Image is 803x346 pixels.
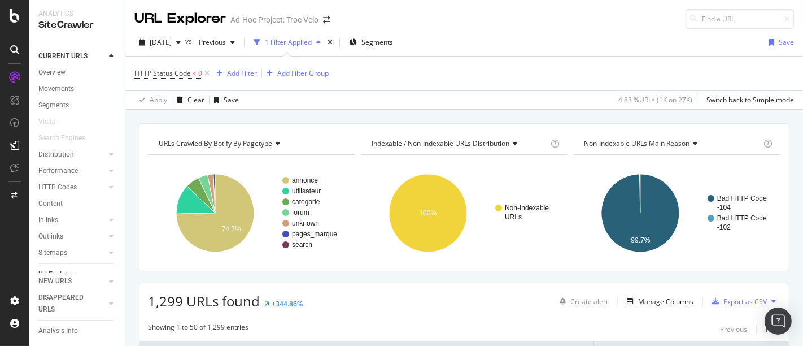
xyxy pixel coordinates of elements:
span: vs [185,36,194,46]
a: Outlinks [38,231,106,243]
div: Search Engines [38,132,85,144]
text: annonce [292,176,318,184]
text: unknown [292,219,319,227]
text: Bad HTTP Code [717,194,767,202]
span: Previous [194,37,226,47]
div: Manage Columns [638,297,693,306]
span: Non-Indexable URLs Main Reason [584,139,689,148]
div: arrow-right-arrow-left [323,16,330,24]
div: Movements [38,83,74,95]
button: Previous [720,322,747,336]
text: -104 [717,204,731,211]
text: 100% [419,209,437,217]
text: -102 [717,223,731,231]
div: Export as CSV [723,297,767,306]
div: Add Filter Group [277,68,329,78]
a: Sitemaps [38,247,106,259]
div: Create alert [570,297,608,306]
div: NEW URLS [38,275,72,287]
div: SiteCrawler [38,19,116,32]
button: Clear [172,91,204,109]
div: Performance [38,165,78,177]
div: CURRENT URLS [38,50,88,62]
svg: A chart. [573,164,777,262]
div: Add Filter [227,68,257,78]
a: HTTP Codes [38,181,106,193]
a: Visits [38,116,67,128]
text: forum [292,209,309,217]
button: Previous [194,33,239,51]
div: Ad-Hoc Project: Troc Velo [230,14,318,25]
div: Url Explorer [38,269,73,280]
div: DISAPPEARED URLS [38,292,95,315]
a: DISAPPEARED URLS [38,292,106,315]
h4: Non-Indexable URLs Main Reason [582,135,761,153]
div: Analytics [38,9,116,19]
button: Apply [134,91,167,109]
button: [DATE] [134,33,185,51]
div: Overview [38,67,66,79]
a: Movements [38,83,117,95]
button: Save [210,91,239,109]
div: Apply [150,95,167,105]
a: Content [38,198,117,210]
div: Save [779,37,794,47]
div: Showing 1 to 50 of 1,299 entries [148,322,248,336]
text: categorie [292,198,320,206]
button: Segments [344,33,398,51]
a: Inlinks [38,214,106,226]
text: Non-Indexable [505,204,549,212]
a: Url Explorer [38,269,117,280]
button: Manage Columns [622,295,693,308]
button: Add Filter [212,67,257,80]
a: NEW URLS [38,275,106,287]
text: URLs [505,213,522,221]
div: Sitemaps [38,247,67,259]
div: 1 Filter Applied [265,37,312,47]
div: Open Intercom Messenger [765,308,792,335]
svg: A chart. [148,164,352,262]
button: Export as CSV [708,292,767,310]
a: Segments [38,100,117,111]
div: Segments [38,100,69,111]
span: Indexable / Non-Indexable URLs distribution [372,139,509,148]
span: < [193,68,197,78]
text: Bad HTTP Code [717,214,767,222]
text: utilisateur [292,187,321,195]
div: Inlinks [38,214,58,226]
span: 0 [198,66,202,81]
span: 2025 Sep. 19th [150,37,172,47]
div: Outlinks [38,231,63,243]
button: Save [765,33,794,51]
button: Create alert [555,292,608,310]
div: 4.83 % URLs ( 1K on 27K ) [618,95,692,105]
a: Distribution [38,149,106,161]
text: search [292,241,312,249]
input: Find a URL [686,9,794,29]
button: 1 Filter Applied [249,33,325,51]
text: 74.7% [222,225,241,233]
div: HTTP Codes [38,181,77,193]
span: HTTP Status Code [134,68,191,78]
a: Overview [38,67,117,79]
div: Clear [187,95,204,105]
span: URLs Crawled By Botify By pagetype [159,139,272,148]
span: 1,299 URLs found [148,292,260,310]
div: A chart. [361,164,565,262]
div: Save [224,95,239,105]
div: Content [38,198,63,210]
div: Previous [720,325,747,334]
h4: Indexable / Non-Indexable URLs Distribution [369,135,549,153]
text: pages_marque [292,230,337,238]
span: Segments [361,37,393,47]
a: CURRENT URLS [38,50,106,62]
button: Switch back to Simple mode [702,91,794,109]
div: times [325,37,335,48]
div: Visits [38,116,55,128]
a: Analysis Info [38,325,117,337]
h4: URLs Crawled By Botify By pagetype [156,135,345,153]
div: URL Explorer [134,9,226,28]
div: Switch back to Simple mode [706,95,794,105]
